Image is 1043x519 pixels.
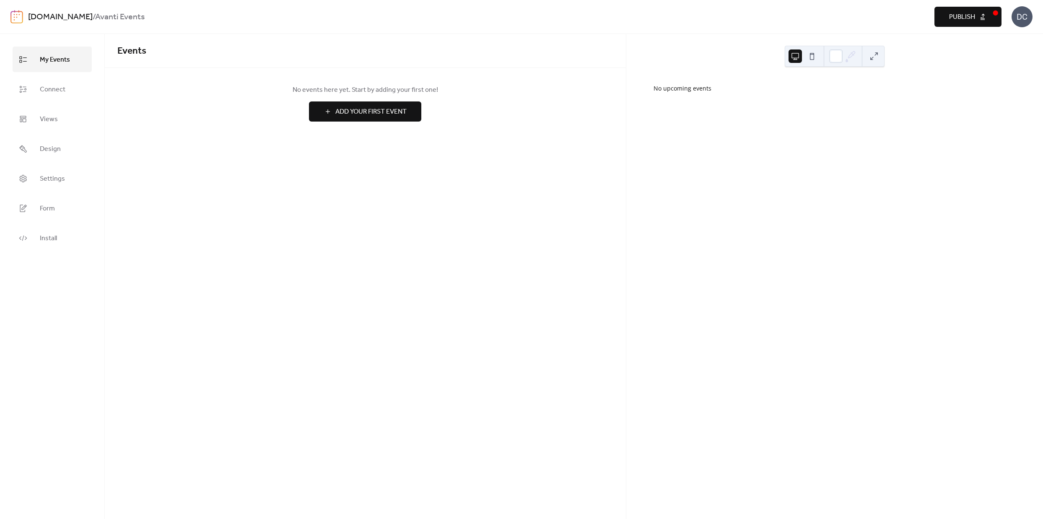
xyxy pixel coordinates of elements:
a: Settings [13,166,92,191]
button: Add Your First Event [309,101,421,122]
a: Add Your First Event [117,101,613,122]
img: logo [10,10,23,23]
button: Publish [934,7,1001,27]
a: Install [13,225,92,251]
span: Events [117,42,146,60]
b: / [93,9,95,25]
a: Form [13,195,92,221]
span: Views [40,113,58,126]
a: My Events [13,47,92,72]
span: Install [40,232,57,245]
span: Design [40,143,61,156]
span: No events here yet. Start by adding your first one! [117,85,613,95]
span: My Events [40,53,70,66]
span: Form [40,202,55,215]
span: Settings [40,172,65,185]
div: DC [1012,6,1033,27]
span: Publish [949,12,975,22]
b: Avanti Events [95,9,145,25]
a: Design [13,136,92,161]
a: Connect [13,76,92,102]
span: Add Your First Event [335,107,407,117]
span: Connect [40,83,65,96]
a: [DOMAIN_NAME] [28,9,93,25]
a: Views [13,106,92,132]
div: No upcoming events [654,84,1016,93]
